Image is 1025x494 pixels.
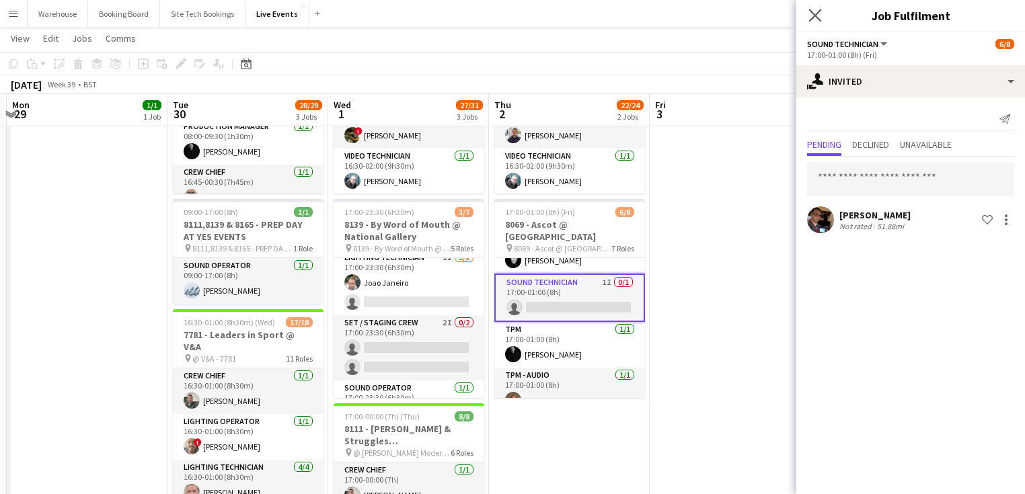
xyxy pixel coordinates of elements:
[173,199,324,304] app-job-card: 09:00-17:00 (8h)1/18111,8139 & 8165 - PREP DAY AT YES EVENTS 8111,8139 & 8165 - PREP DAY AT YES E...
[296,112,321,122] div: 3 Jobs
[455,411,473,421] span: 8/8
[173,119,324,165] app-card-role: Production Manager1/108:00-09:30 (1h30m)[PERSON_NAME]
[10,106,30,122] span: 29
[354,127,363,135] span: !
[334,315,484,380] app-card-role: Set / Staging Crew2I0/217:00-23:30 (6h30m)
[72,32,92,44] span: Jobs
[192,243,293,253] span: 8111,8139 & 8165 - PREP DAY AT YES EVENTS
[143,100,161,110] span: 1/1
[334,380,484,426] app-card-role: Sound Operator1/117:00-23:30 (6h30m)
[839,221,874,231] div: Not rated
[492,106,511,122] span: 2
[173,165,324,210] app-card-role: Crew Chief1/116:45-00:30 (7h45m)[PERSON_NAME]
[900,140,952,149] span: Unavailable
[173,368,324,414] app-card-role: Crew Chief1/116:30-01:00 (8h30m)[PERSON_NAME]
[44,79,78,89] span: Week 39
[611,243,634,253] span: 7 Roles
[293,243,313,253] span: 1 Role
[5,30,35,47] a: View
[455,207,473,217] span: 3/7
[194,438,202,446] span: !
[173,258,324,304] app-card-role: Sound Operator1/109:00-17:00 (8h)[PERSON_NAME]
[171,106,188,122] span: 30
[184,207,238,217] span: 09:00-17:00 (8h)
[617,100,644,110] span: 22/24
[83,79,97,89] div: BST
[796,7,1025,24] h3: Job Fulfilment
[505,207,575,217] span: 17:00-01:00 (8h) (Fri)
[334,199,484,398] app-job-card: 17:00-23:30 (6h30m)3/78139 - By Word of Mouth @ National Gallery 8139 - By Word of Mouth @ Nation...
[334,218,484,243] h3: 8139 - By Word of Mouth @ National Gallery
[494,368,645,413] app-card-role: TPM - AUDIO1/117:00-01:00 (8h)[PERSON_NAME]
[615,207,634,217] span: 6/8
[334,423,484,447] h3: 8111 - [PERSON_NAME] & Struggles ([GEOGRAPHIC_DATA]) Ltd @ [PERSON_NAME][GEOGRAPHIC_DATA]
[451,243,473,253] span: 5 Roles
[353,243,451,253] span: 8139 - By Word of Mouth @ National Gallery
[494,322,645,368] app-card-role: TPM1/117:00-01:00 (8h)[PERSON_NAME]
[67,30,98,47] a: Jobs
[332,106,351,122] span: 1
[173,99,188,111] span: Tue
[100,30,141,47] a: Comms
[852,140,889,149] span: Declined
[494,99,511,111] span: Thu
[295,100,322,110] span: 28/29
[494,274,645,322] app-card-role: Sound Technician1I0/117:00-01:00 (8h)
[334,99,351,111] span: Wed
[43,32,59,44] span: Edit
[192,354,236,364] span: @ V&A - 7781
[353,448,451,458] span: @ [PERSON_NAME] Modern - 8111
[173,329,324,353] h3: 7781 - Leaders in Sport @ V&A
[874,221,907,231] div: 51.88mi
[28,1,88,27] button: Warehouse
[344,411,420,421] span: 17:00-00:00 (7h) (Thu)
[457,112,482,122] div: 3 Jobs
[12,99,30,111] span: Mon
[617,112,643,122] div: 2 Jobs
[173,218,324,243] h3: 8111,8139 & 8165 - PREP DAY AT YES EVENTS
[807,140,841,149] span: Pending
[456,100,483,110] span: 27/31
[839,209,911,221] div: [PERSON_NAME]
[38,30,64,47] a: Edit
[514,243,611,253] span: 8069 - Ascot @ [GEOGRAPHIC_DATA]
[655,99,666,111] span: Fri
[286,317,313,327] span: 17/18
[245,1,309,27] button: Live Events
[334,149,484,194] app-card-role: Video Technician1/116:30-02:00 (9h30m)[PERSON_NAME]
[160,1,245,27] button: Site Tech Bookings
[11,32,30,44] span: View
[88,1,160,27] button: Booking Board
[807,39,889,49] button: Sound Technician
[653,106,666,122] span: 3
[807,39,878,49] span: Sound Technician
[286,354,313,364] span: 11 Roles
[796,65,1025,97] div: Invited
[451,448,473,458] span: 6 Roles
[184,317,275,327] span: 16:30-01:00 (8h30m) (Wed)
[494,199,645,398] app-job-card: 17:00-01:00 (8h) (Fri)6/88069 - Ascot @ [GEOGRAPHIC_DATA] 8069 - Ascot @ [GEOGRAPHIC_DATA]7 Roles...
[334,250,484,315] app-card-role: Lighting Technician1I1/217:00-23:30 (6h30m)Joao Janeiro
[807,50,1014,60] div: 17:00-01:00 (8h) (Fri)
[106,32,136,44] span: Comms
[143,112,161,122] div: 1 Job
[995,39,1014,49] span: 6/8
[173,414,324,460] app-card-role: Lighting Operator1/116:30-01:00 (8h30m)![PERSON_NAME]
[294,207,313,217] span: 1/1
[344,207,414,217] span: 17:00-23:30 (6h30m)
[494,218,645,243] h3: 8069 - Ascot @ [GEOGRAPHIC_DATA]
[494,149,645,194] app-card-role: Video Technician1/116:30-02:00 (9h30m)[PERSON_NAME]
[11,78,42,91] div: [DATE]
